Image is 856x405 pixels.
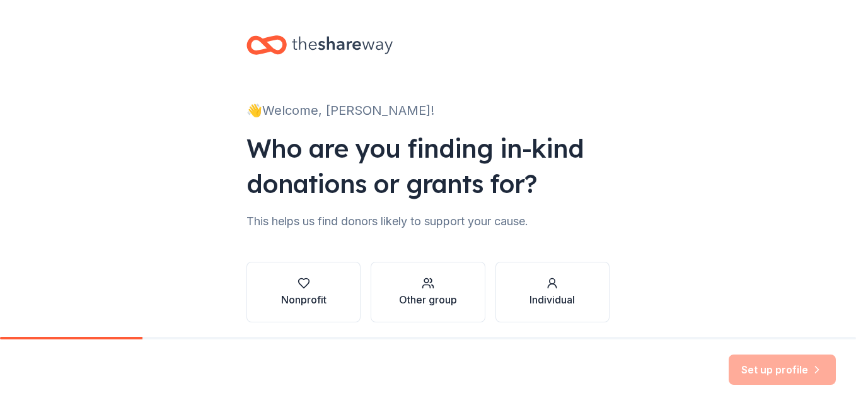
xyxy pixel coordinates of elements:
[246,100,610,120] div: 👋 Welcome, [PERSON_NAME]!
[246,131,610,201] div: Who are you finding in-kind donations or grants for?
[495,262,610,322] button: Individual
[371,262,485,322] button: Other group
[246,211,610,232] div: This helps us find donors likely to support your cause.
[399,292,457,307] div: Other group
[529,292,575,307] div: Individual
[246,262,361,322] button: Nonprofit
[281,292,327,307] div: Nonprofit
